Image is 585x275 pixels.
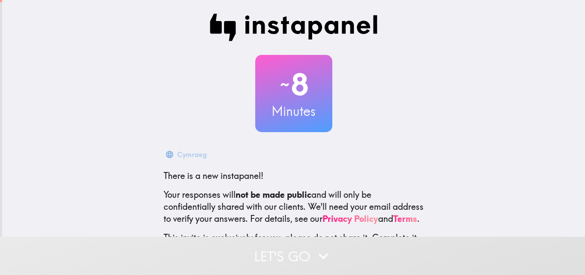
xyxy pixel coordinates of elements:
[210,14,378,41] img: Instapanel
[255,102,332,120] h3: Minutes
[164,170,263,181] span: There is a new instapanel!
[279,72,291,97] span: ~
[322,213,378,224] a: Privacy Policy
[393,213,417,224] a: Terms
[236,189,311,200] b: not be made public
[164,189,424,225] p: Your responses will and will only be confidentially shared with our clients. We'll need your emai...
[164,146,210,163] button: Cymraeg
[177,148,207,160] div: Cymraeg
[255,67,332,102] h2: 8
[164,232,424,256] p: This invite is exclusively for you, please do not share it. Complete it soon because spots are li...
